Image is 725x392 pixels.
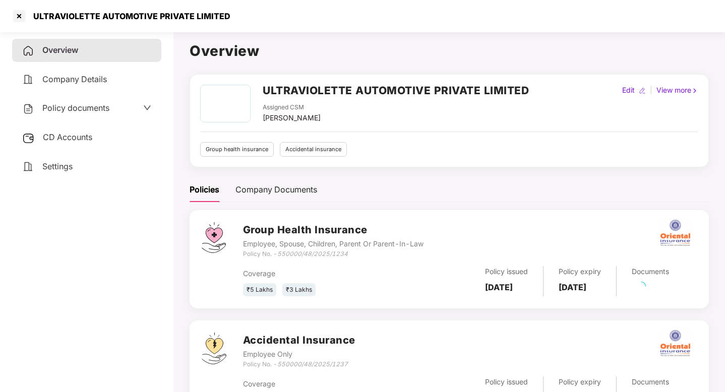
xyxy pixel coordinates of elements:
span: Policy documents [42,103,109,113]
span: Company Details [42,74,107,84]
img: svg+xml;base64,PHN2ZyB4bWxucz0iaHR0cDovL3d3dy53My5vcmcvMjAwMC9zdmciIHdpZHRoPSIyNCIgaGVpZ2h0PSIyNC... [22,103,34,115]
div: ULTRAVIOLETTE AUTOMOTIVE PRIVATE LIMITED [27,11,230,21]
img: svg+xml;base64,PHN2ZyB4bWxucz0iaHR0cDovL3d3dy53My5vcmcvMjAwMC9zdmciIHdpZHRoPSI0Ny43MTQiIGhlaWdodD... [202,222,226,253]
div: Policy issued [485,266,528,277]
b: [DATE] [485,282,513,292]
img: oi.png [657,215,693,250]
div: [PERSON_NAME] [263,112,321,123]
div: Accidental insurance [280,142,347,157]
div: Group health insurance [200,142,274,157]
h1: Overview [190,40,709,62]
img: svg+xml;base64,PHN2ZyB4bWxucz0iaHR0cDovL3d3dy53My5vcmcvMjAwMC9zdmciIHdpZHRoPSIyNCIgaGVpZ2h0PSIyNC... [22,74,34,86]
div: Policies [190,183,219,196]
div: Policy No. - [243,360,355,369]
h3: Group Health Insurance [243,222,424,238]
img: svg+xml;base64,PHN2ZyB3aWR0aD0iMjUiIGhlaWdodD0iMjQiIHZpZXdCb3g9IjAgMCAyNSAyNCIgZmlsbD0ibm9uZSIgeG... [22,132,35,144]
img: svg+xml;base64,PHN2ZyB4bWxucz0iaHR0cDovL3d3dy53My5vcmcvMjAwMC9zdmciIHdpZHRoPSIyNCIgaGVpZ2h0PSIyNC... [22,161,34,173]
div: ₹5 Lakhs [243,283,276,297]
div: Policy expiry [559,266,601,277]
div: Edit [620,85,637,96]
span: Overview [42,45,78,55]
i: 550000/48/2025/1237 [277,360,348,368]
div: Assigned CSM [263,103,321,112]
div: Employee, Spouse, Children, Parent Or Parent-In-Law [243,238,424,249]
div: Company Documents [235,183,317,196]
h3: Accidental Insurance [243,333,355,348]
img: svg+xml;base64,PHN2ZyB4bWxucz0iaHR0cDovL3d3dy53My5vcmcvMjAwMC9zdmciIHdpZHRoPSI0OS4zMjEiIGhlaWdodD... [202,333,226,364]
div: ₹3 Lakhs [282,283,316,297]
div: Policy No. - [243,249,424,259]
span: down [143,104,151,112]
b: [DATE] [559,282,586,292]
div: View more [654,85,700,96]
div: Documents [632,266,669,277]
img: svg+xml;base64,PHN2ZyB4bWxucz0iaHR0cDovL3d3dy53My5vcmcvMjAwMC9zdmciIHdpZHRoPSIyNCIgaGVpZ2h0PSIyNC... [22,45,34,57]
div: Documents [632,376,669,387]
div: Policy issued [485,376,528,387]
img: rightIcon [691,87,698,94]
img: editIcon [639,87,646,94]
div: Employee Only [243,349,355,360]
div: Coverage [243,378,394,389]
div: | [648,85,654,96]
img: oi.png [657,325,693,361]
h2: ULTRAVIOLETTE AUTOMOTIVE PRIVATE LIMITED [263,82,529,99]
span: Settings [42,161,73,171]
span: loading [637,282,646,291]
div: Policy expiry [559,376,601,387]
span: CD Accounts [43,132,92,142]
i: 550000/48/2025/1234 [277,250,348,257]
div: Coverage [243,268,394,279]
